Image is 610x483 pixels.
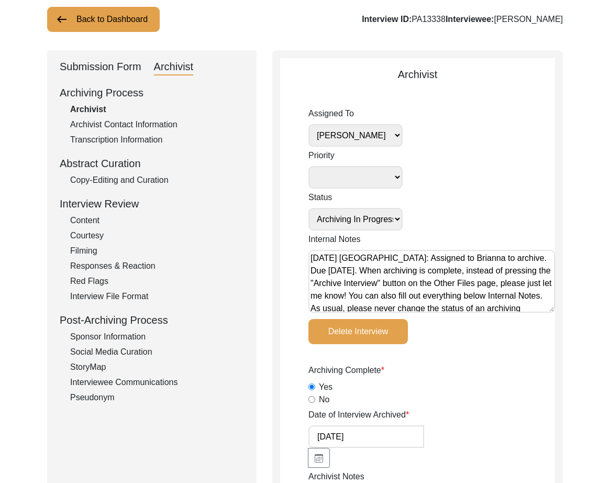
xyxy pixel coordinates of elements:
[308,319,408,344] button: Delete Interview
[362,13,563,26] div: PA13338 [PERSON_NAME]
[70,174,244,186] div: Copy-Editing and Curation
[70,391,244,404] div: Pseudonym
[280,67,555,82] div: Archivist
[70,376,244,389] div: Interviewee Communications
[56,13,68,26] img: arrow-left.png
[308,149,403,162] label: Priority
[70,260,244,272] div: Responses & Reaction
[60,85,244,101] div: Archiving Process
[446,15,494,24] b: Interviewee:
[70,214,244,227] div: Content
[60,156,244,171] div: Abstract Curation
[319,381,332,393] label: Yes
[308,233,361,246] label: Internal Notes
[70,275,244,288] div: Red Flags
[362,15,412,24] b: Interview ID:
[60,59,141,75] div: Submission Form
[308,470,364,483] label: Archivist Notes
[47,7,160,32] button: Back to Dashboard
[70,346,244,358] div: Social Media Curation
[60,312,244,328] div: Post-Archiving Process
[70,331,244,343] div: Sponsor Information
[308,409,409,421] label: Date of Interview Archived
[70,134,244,146] div: Transcription Information
[70,118,244,131] div: Archivist Contact Information
[70,245,244,257] div: Filming
[60,196,244,212] div: Interview Review
[308,107,403,120] label: Assigned To
[70,229,244,242] div: Courtesy
[319,393,329,406] label: No
[70,290,244,303] div: Interview File Format
[70,361,244,374] div: StoryMap
[308,364,384,377] label: Archiving Complete
[154,59,194,75] div: Archivist
[70,103,244,116] div: Archivist
[308,425,424,448] input: MM/DD/YYYY
[308,191,403,204] label: Status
